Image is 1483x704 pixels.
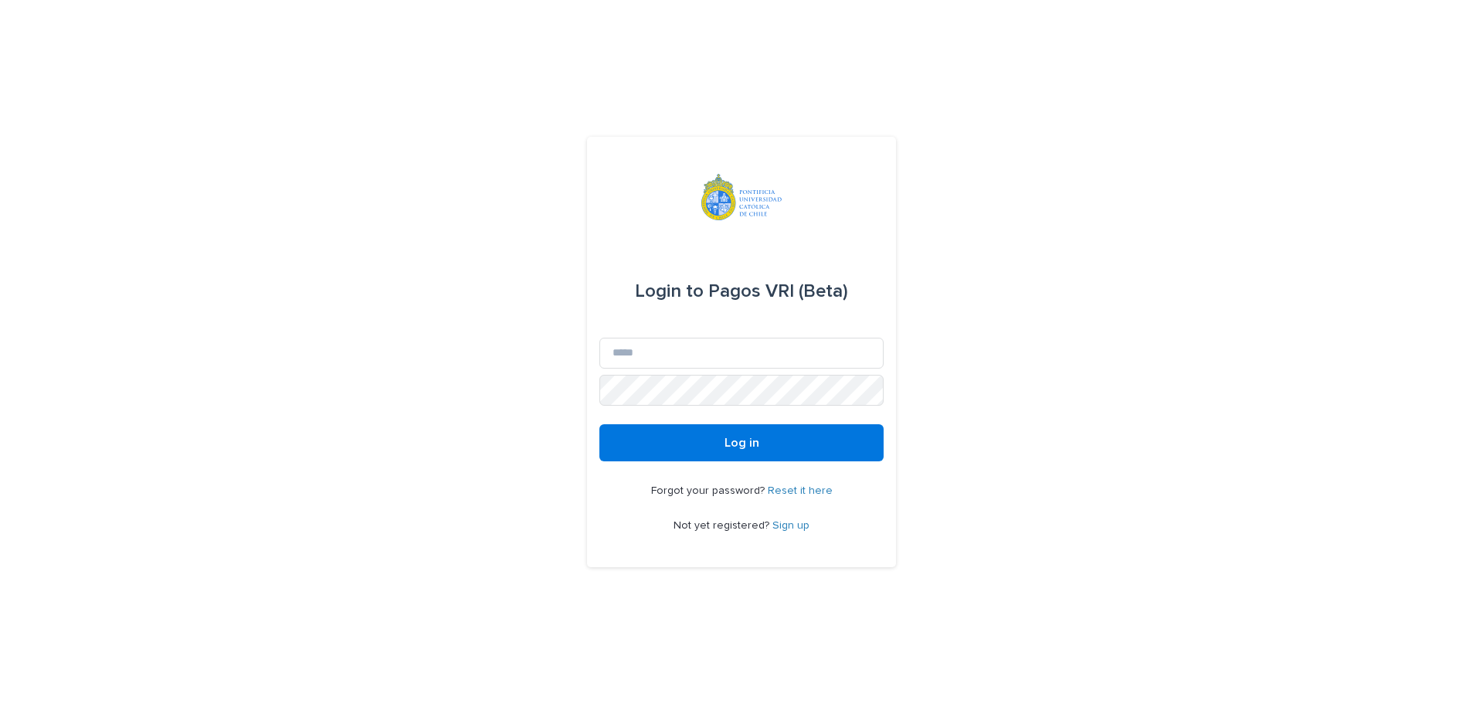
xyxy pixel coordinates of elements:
div: Pagos VRI (Beta) [635,270,848,313]
span: Login to [635,282,704,301]
a: Reset it here [768,485,833,496]
img: iqsleoUpQLaG7yz5l0jK [701,174,782,220]
span: Not yet registered? [674,520,772,531]
span: Log in [725,437,759,449]
a: Sign up [772,520,809,531]
button: Log in [599,424,884,461]
span: Forgot your password? [651,485,768,496]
